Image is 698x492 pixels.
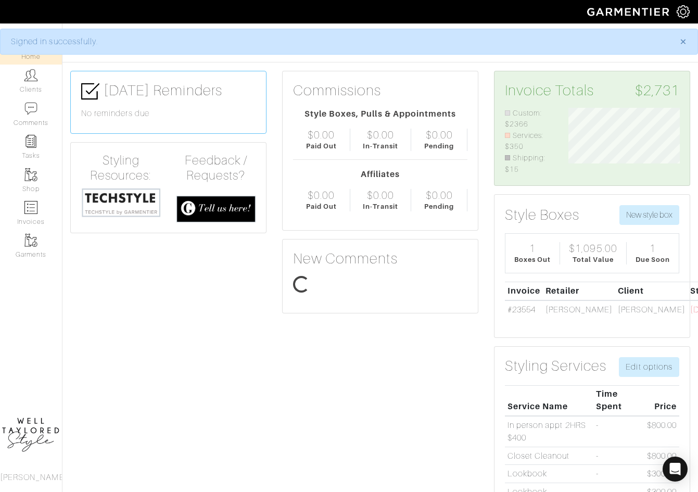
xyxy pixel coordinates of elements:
h6: No reminders due [81,109,256,119]
td: [PERSON_NAME] [543,300,615,319]
div: Affiliates [293,168,467,181]
img: reminder-icon-8004d30b9f0a5d33ae49ab947aed9ed385cf756f9e5892f1edd6e32f2345188e.png [24,135,37,148]
li: Services: $350 [505,130,553,153]
span: × [679,34,687,48]
img: feedback_requests-3821251ac2bd56c73c230f3229a5b25d6eb027adea667894f41107c140538ee0.png [176,196,256,222]
h4: Styling Resources: [81,153,161,183]
img: check-box-icon-36a4915ff3ba2bd8f6e4f29bc755bb66becd62c870f447fc0dd1365fcfddab58.png [81,82,99,100]
div: Pending [424,201,454,211]
th: Client [615,282,688,300]
th: Time Spent [593,385,633,416]
div: Due Soon [636,255,670,264]
h3: Styling Services [505,357,606,375]
img: techstyle-93310999766a10050dc78ceb7f971a75838126fd19372ce40ba20cdf6a89b94b.png [81,187,161,218]
td: [PERSON_NAME] [615,300,688,319]
li: Shipping: $15 [505,153,553,175]
div: Paid Out [306,201,337,211]
button: New style box [619,205,679,225]
td: $300.00 [633,465,679,483]
div: In-Transit [363,201,398,211]
img: garments-icon-b7da505a4dc4fd61783c78ac3ca0ef83fa9d6f193b1c9dc38574b1d14d53ca28.png [24,168,37,181]
td: $800.00 [633,416,679,447]
td: Lookbook [505,465,593,483]
td: In person appt 2HRS $400 [505,416,593,447]
th: Service Name [505,385,593,416]
td: - [593,447,633,465]
img: clients-icon-6bae9207a08558b7cb47a8932f037763ab4055f8c8b6bfacd5dc20c3e0201464.png [24,69,37,82]
img: comment-icon-a0a6a9ef722e966f86d9cbdc48e553b5cf19dbc54f86b18d962a5391bc8f6eb6.png [24,102,37,115]
img: gear-icon-white-bd11855cb880d31180b6d7d6211b90ccbf57a29d726f0c71d8c61bd08dd39cc2.png [677,5,690,18]
div: Pending [424,141,454,151]
img: garmentier-logo-header-white-b43fb05a5012e4ada735d5af1a66efaba907eab6374d6393d1fbf88cb4ef424d.png [582,3,677,21]
a: Edit options [619,357,679,377]
div: $0.00 [367,189,394,201]
h3: [DATE] Reminders [81,82,256,100]
div: In-Transit [363,141,398,151]
th: Price [633,385,679,416]
td: Closet Cleanout [505,447,593,465]
div: Style Boxes, Pulls & Appointments [293,108,467,120]
div: $1,095.00 [569,242,617,255]
div: Open Intercom Messenger [663,457,688,482]
div: 1 [529,242,536,255]
div: $0.00 [367,129,394,141]
span: $2,731 [635,82,679,99]
th: Retailer [543,282,615,300]
h3: Style Boxes [505,206,580,224]
td: - [593,416,633,447]
div: $0.00 [426,129,453,141]
h3: New Comments [293,250,467,268]
a: #23554 [507,305,536,314]
th: Invoice [505,282,543,300]
div: $0.00 [308,129,335,141]
h4: Feedback / Requests? [176,153,256,183]
div: Total Value [573,255,614,264]
img: garments-icon-b7da505a4dc4fd61783c78ac3ca0ef83fa9d6f193b1c9dc38574b1d14d53ca28.png [24,234,37,247]
h3: Commissions [293,82,382,99]
img: orders-icon-0abe47150d42831381b5fb84f609e132dff9fe21cb692f30cb5eec754e2cba89.png [24,201,37,214]
td: $800.00 [633,447,679,465]
h3: Invoice Totals [505,82,679,99]
div: $0.00 [308,189,335,201]
div: $0.00 [426,189,453,201]
div: Signed in successfully. [11,35,664,48]
div: Paid Out [306,141,337,151]
div: 1 [650,242,656,255]
li: Custom: $2366 [505,108,553,130]
div: Boxes Out [514,255,551,264]
td: - [593,465,633,483]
